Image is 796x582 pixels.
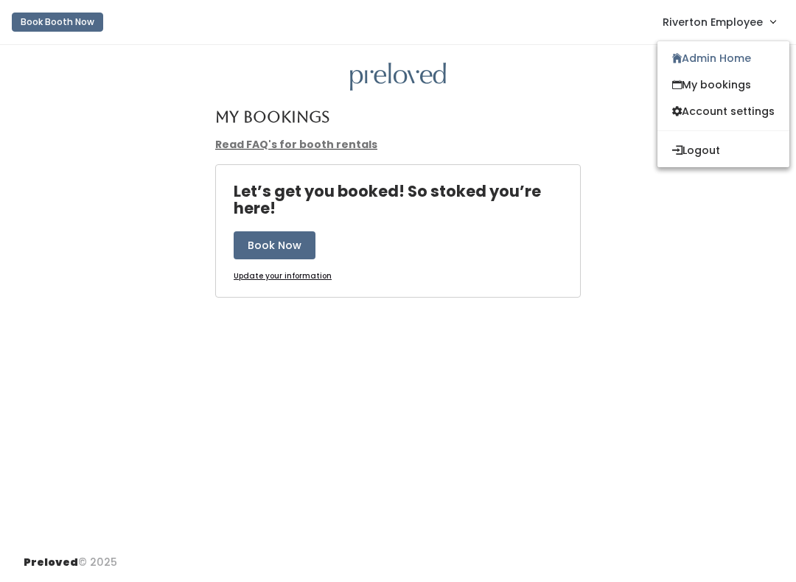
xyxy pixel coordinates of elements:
[12,6,103,38] a: Book Booth Now
[215,137,377,152] a: Read FAQ's for booth rentals
[234,183,580,217] h4: Let’s get you booked! So stoked you’re here!
[24,555,78,569] span: Preloved
[657,71,789,98] a: My bookings
[215,108,329,125] h4: My Bookings
[657,137,789,164] button: Logout
[350,63,446,91] img: preloved logo
[657,45,789,71] a: Admin Home
[234,271,332,282] a: Update your information
[657,98,789,125] a: Account settings
[663,14,763,30] span: Riverton Employee
[648,6,790,38] a: Riverton Employee
[234,231,315,259] button: Book Now
[12,13,103,32] button: Book Booth Now
[234,270,332,281] u: Update your information
[24,543,117,570] div: © 2025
